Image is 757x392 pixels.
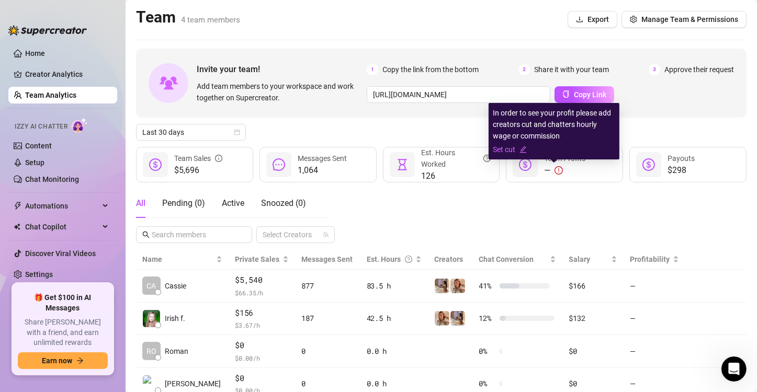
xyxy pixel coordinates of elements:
[76,357,84,364] span: arrow-right
[59,108,193,119] div: Get started with the Desktop app ⭐️
[569,280,617,292] div: $166
[72,118,88,133] img: AI Chatter
[25,249,96,258] a: Discover Viral Videos
[80,5,146,13] h1: 🌟 Supercreator
[668,154,695,163] span: Payouts
[17,85,103,91] div: [PERSON_NAME] • 14h ago
[435,279,449,293] img: Cassie (Paid)
[15,122,67,132] span: Izzy AI Chatter
[136,249,229,270] th: Name
[7,4,27,24] button: go back
[48,299,196,320] button: Desktop App and Browser Extention
[154,128,201,135] div: Couldn't send
[165,378,221,389] span: [PERSON_NAME]
[149,158,162,171] span: dollar-circle
[642,158,655,171] span: dollar-circle
[624,303,685,336] td: —
[569,345,617,357] div: $0
[235,372,289,385] span: $0
[405,253,412,265] span: question-circle
[555,166,563,175] span: exclamation-circle
[14,202,22,210] span: thunderbolt
[421,170,491,182] span: 126
[568,11,617,28] button: Export
[30,6,47,22] img: Profile image for Giselle
[367,313,422,324] div: 42.5 h
[649,64,660,75] span: 3
[450,311,465,326] img: Cassie (Paid)
[165,280,186,292] span: Cassie
[136,7,240,27] h2: Team
[273,158,285,171] span: message
[45,186,126,206] button: Izzy AI Chatter 👩
[88,13,129,24] p: A few hours
[25,142,52,150] a: Content
[261,198,306,208] span: Snoozed ( 0 )
[147,280,156,292] span: CA
[165,313,185,324] span: Irish f.
[18,317,108,348] span: Share [PERSON_NAME] with a friend, and earn unlimited rewards
[301,345,354,357] div: 0
[483,147,491,170] span: question-circle
[668,164,695,177] span: $298
[17,66,146,77] div: Hey, What brings you here [DATE]?
[8,60,201,102] div: Failed message
[143,310,160,327] img: Irish flores
[42,356,72,365] span: Earn now
[235,255,279,263] span: Private Sales
[630,255,670,263] span: Profitability
[18,352,108,369] button: Earn nowarrow-right
[25,270,53,279] a: Settings
[519,158,532,171] span: dollar-circle
[555,86,614,103] button: Copy Link
[142,231,150,238] span: search
[92,247,196,268] button: I need an explanation❓
[235,320,289,330] span: $ 3.67 /h
[142,253,214,265] span: Name
[59,6,76,22] img: Profile image for Yoni
[479,255,534,263] span: Chat Conversion
[569,313,617,324] div: $132
[624,270,685,303] td: —
[301,378,354,389] div: 0
[222,198,244,208] span: Active
[25,175,79,183] a: Chat Monitoring
[576,16,583,23] span: download
[479,313,495,324] span: 12 %
[235,307,289,319] span: $156
[664,64,734,75] span: Approve their request
[136,197,145,210] div: All
[8,60,154,83] div: Hey, What brings you here [DATE]?[PERSON_NAME] • 14h ago
[44,6,61,22] img: Profile image for Ella
[235,274,289,286] span: $5,540
[518,64,530,75] span: 2
[435,311,449,326] img: Martina
[181,15,240,25] span: 4 team members
[534,64,609,75] span: Share it with your team
[25,91,76,99] a: Team Analytics
[479,280,495,292] span: 41 %
[450,279,465,293] img: Martina
[367,64,378,75] span: 1
[569,378,617,389] div: $0
[544,164,585,177] div: —
[421,147,491,170] div: Est. Hours Worked
[519,146,527,153] span: edit
[630,16,637,23] span: setting
[46,273,196,294] button: Get started with the Desktop app ⭐️
[624,335,685,368] td: —
[301,255,353,263] span: Messages Sent
[14,212,196,242] button: Izzy Credits, billing & subscription or Affiliate Program 💵
[301,280,354,292] div: 877
[323,232,329,238] span: team
[174,153,222,164] div: Team Sales
[174,164,222,177] span: $5,696
[25,198,99,214] span: Automations
[367,280,422,292] div: 83.5 h
[298,164,347,177] span: 1,064
[165,345,188,357] span: Roman
[25,66,109,83] a: Creator Analytics
[14,223,20,230] img: Chat Copilot
[493,107,615,155] div: In order to see your profit please add creators cut and chatters hourly wage or commission
[50,102,201,125] div: Get started with the Desktop app ⭐️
